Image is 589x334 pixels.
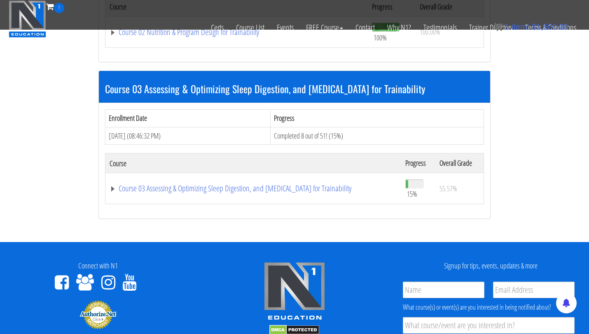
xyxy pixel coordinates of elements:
span: $ [532,22,536,31]
span: 1 [505,22,509,31]
h3: Course 03 Assessing & Optimizing Sleep Digestion, and [MEDICAL_DATA] for Trainability [105,83,484,94]
a: Course List [230,13,271,42]
a: Contact [349,13,381,42]
img: n1-education [9,0,46,38]
input: Email Address [493,282,575,298]
a: 1 [46,1,64,12]
th: Overall Grade [435,153,484,173]
a: Events [271,13,300,42]
input: What course/event are you interested in? [403,317,575,334]
a: Course 03 Assessing & Optimizing Sleep Digestion, and [MEDICAL_DATA] for Trainability [110,184,397,193]
a: Terms & Conditions [519,13,582,42]
img: Authorize.Net Merchant - Click to Verify [79,300,117,329]
th: Progress [270,109,484,127]
img: icon11.png [494,23,503,31]
th: Course [105,153,402,173]
a: 1 item: $1,500.00 [494,22,568,31]
td: Completed 8 out of 51! (15%) [270,127,484,145]
th: Enrollment Date [105,109,271,127]
bdi: 1,500.00 [532,22,568,31]
a: FREE Course [300,13,349,42]
span: item: [512,22,529,31]
a: Certs [205,13,230,42]
td: [DATE] (08:46:32 PM) [105,127,271,145]
td: 55.57% [435,173,484,204]
h4: Signup for tips, events, updates & more [399,262,583,270]
a: Why N1? [381,13,417,42]
img: n1-edu-logo [264,262,325,323]
th: Progress [401,153,435,173]
a: Trainer Directory [463,13,519,42]
div: What course(s) or event(s) are you interested in being notified about? [403,302,575,312]
input: Name [403,282,484,298]
span: 1 [54,3,64,13]
a: Testimonials [417,13,463,42]
span: 15% [407,189,417,198]
h4: Connect with N1 [6,262,190,270]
